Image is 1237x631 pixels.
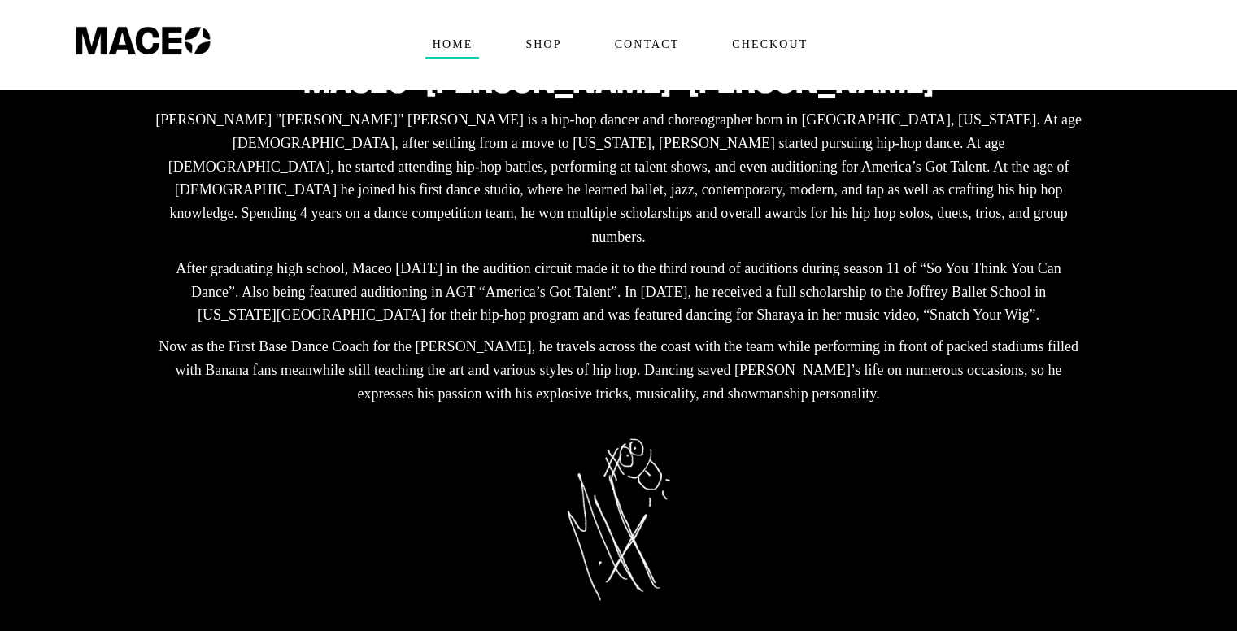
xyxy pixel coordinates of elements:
span: Home [425,32,480,58]
img: Maceo Harrison Signature [567,438,670,601]
span: Contact [608,32,686,58]
span: Checkout [725,32,814,58]
p: [PERSON_NAME] "[PERSON_NAME]" [PERSON_NAME] is a hip-hop dancer and choreographer born in [GEOGRA... [151,108,1087,249]
p: After graduating high school, Maceo [DATE] in the audition circuit made it to the third round of ... [151,257,1087,327]
span: Shop [518,32,568,58]
h2: Maceo "[PERSON_NAME]" [PERSON_NAME] [151,64,1087,100]
p: Now as the First Base Dance Coach for the [PERSON_NAME], he travels across the coast with the tea... [151,335,1087,405]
